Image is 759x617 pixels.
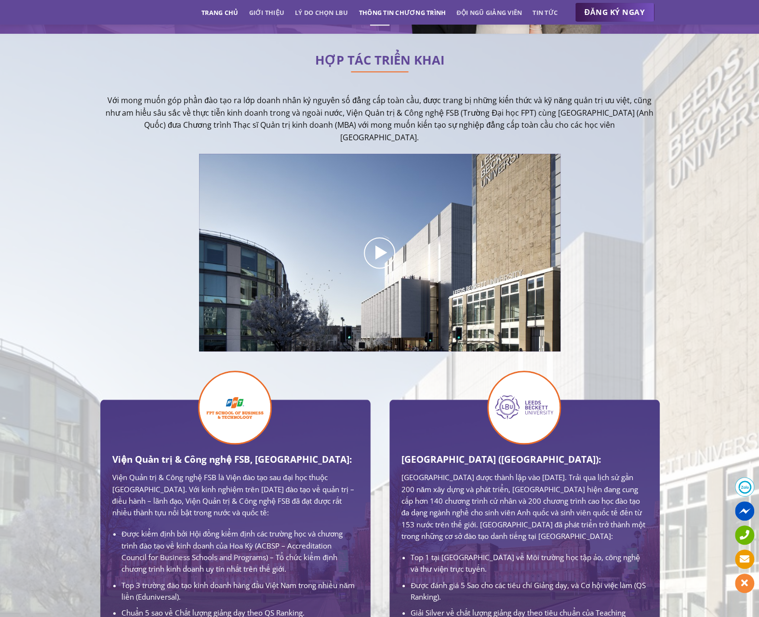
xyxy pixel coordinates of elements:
[401,452,647,467] h3: [GEOGRAPHIC_DATA] ([GEOGRAPHIC_DATA]):
[401,471,647,542] p: [GEOGRAPHIC_DATA] được thành lập vào [DATE]. Trải qua lịch sử gần 200 năm xây dựng và phát triển,...
[295,4,348,21] a: Lý do chọn LBU
[105,55,654,65] h2: HỢP TÁC TRIỂN KHAI
[105,94,654,144] p: Với mong muốn góp phần đào tạo ra lớp doanh nhân kỷ nguyên số đẳng cấp toàn cầu, được trang bị nh...
[249,4,284,21] a: Giới thiệu
[359,4,446,21] a: Thông tin chương trình
[575,3,654,22] a: ĐĂNG KÝ NGAY
[411,579,647,603] li: Được đánh giá 5 Sao cho các tiêu chí Giảng dạy, và Cơ hội việc làm (QS Ranking).
[411,551,647,575] li: Top 1 tại [GEOGRAPHIC_DATA] về Môi trường học tập ảo, công nghệ và thư viện trực tuyến.
[112,452,358,467] h3: Viện Quản trị & Công nghệ FSB, [GEOGRAPHIC_DATA]:
[456,4,522,21] a: Đội ngũ giảng viên
[121,528,358,575] li: Được kiểm định bởi Hội đồng kiểm định các trường học và chương trình đào tạo về kinh doanh của Ho...
[351,71,409,72] img: line-lbu.jpg
[121,579,358,603] li: Top 3 trường đào tạo kinh doanh hàng đầu Việt Nam trong nhiều năm liền (Eduniversal).
[201,4,238,21] a: Trang chủ
[533,4,558,21] a: Tin tức
[112,471,358,518] p: Viện Quản trị & Công nghệ FSB là Viện đào tạo sau đại học thuộc [GEOGRAPHIC_DATA]. Với kinh nghiệ...
[585,6,645,18] span: ĐĂNG KÝ NGAY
